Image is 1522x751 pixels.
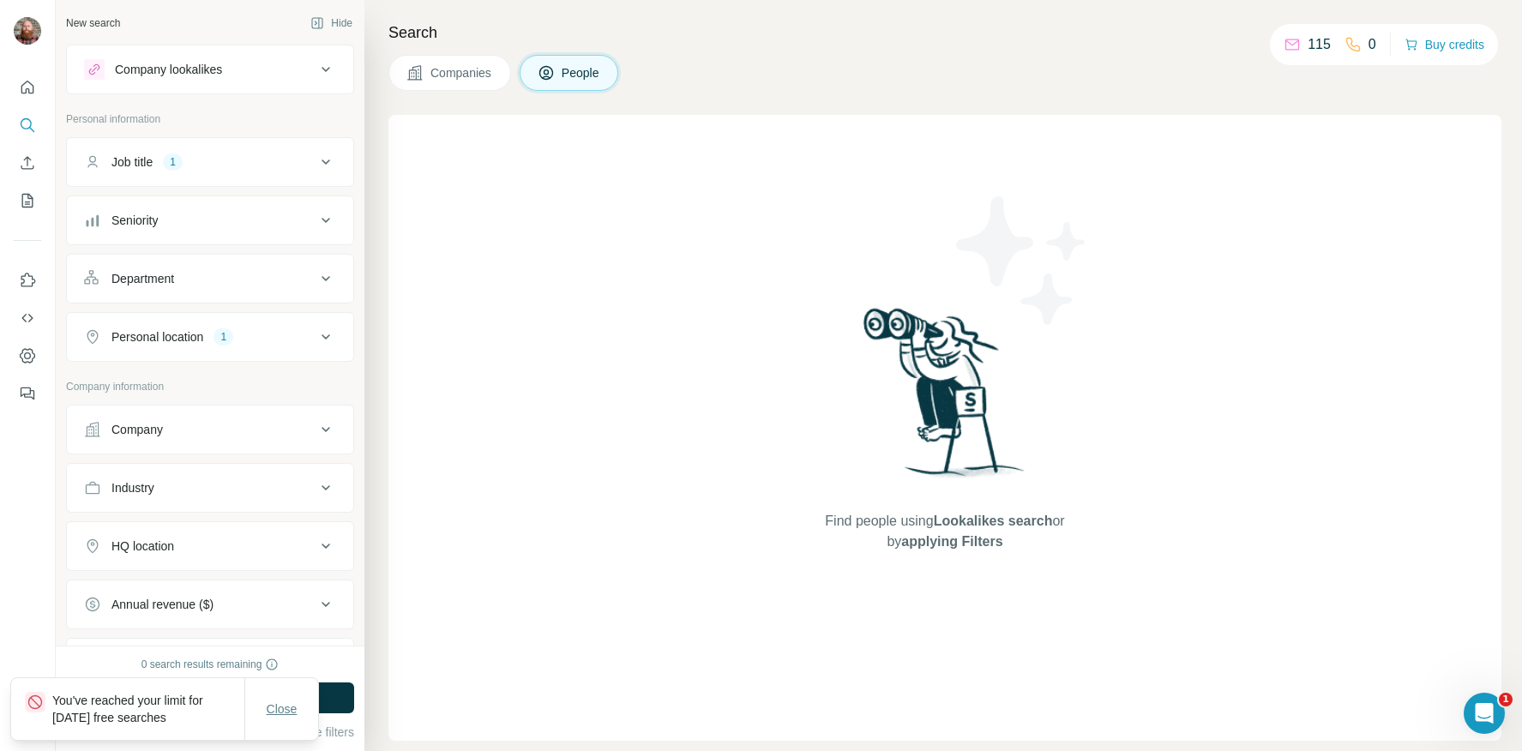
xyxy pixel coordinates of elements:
[67,467,353,508] button: Industry
[14,340,41,371] button: Dashboard
[111,479,154,496] div: Industry
[255,694,310,724] button: Close
[66,15,120,31] div: New search
[901,534,1002,549] span: applying Filters
[111,270,174,287] div: Department
[856,303,1034,495] img: Surfe Illustration - Woman searching with binoculars
[388,21,1501,45] h4: Search
[111,212,158,229] div: Seniority
[945,183,1099,338] img: Surfe Illustration - Stars
[163,154,183,170] div: 1
[214,329,233,345] div: 1
[111,421,163,438] div: Company
[14,110,41,141] button: Search
[67,584,353,625] button: Annual revenue ($)
[14,17,41,45] img: Avatar
[141,657,280,672] div: 0 search results remaining
[52,692,244,726] p: You've reached your limit for [DATE] free searches
[111,596,214,613] div: Annual revenue ($)
[14,185,41,216] button: My lists
[1405,33,1484,57] button: Buy credits
[66,379,354,394] p: Company information
[111,328,203,345] div: Personal location
[14,303,41,333] button: Use Surfe API
[14,72,41,103] button: Quick start
[267,700,298,718] span: Close
[111,538,174,555] div: HQ location
[562,64,601,81] span: People
[934,514,1053,528] span: Lookalikes search
[14,265,41,296] button: Use Surfe on LinkedIn
[1308,34,1331,55] p: 115
[1369,34,1376,55] p: 0
[14,378,41,409] button: Feedback
[67,141,353,183] button: Job title1
[298,10,364,36] button: Hide
[1499,693,1513,706] span: 1
[67,642,353,683] button: Employees (size)
[115,61,222,78] div: Company lookalikes
[67,526,353,567] button: HQ location
[14,147,41,178] button: Enrich CSV
[430,64,493,81] span: Companies
[67,258,353,299] button: Department
[67,49,353,90] button: Company lookalikes
[1464,693,1505,734] iframe: Intercom live chat
[67,409,353,450] button: Company
[67,316,353,357] button: Personal location1
[67,200,353,241] button: Seniority
[66,111,354,127] p: Personal information
[111,153,153,171] div: Job title
[808,511,1082,552] span: Find people using or by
